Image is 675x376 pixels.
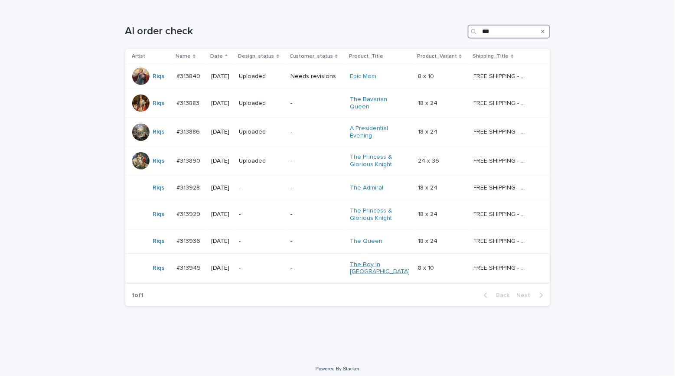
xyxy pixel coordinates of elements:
p: 18 x 24 [418,209,439,218]
p: FREE SHIPPING - preview in 1-2 business days, after your approval delivery will take 5-10 b.d. [474,98,530,107]
p: Customer_status [290,52,333,61]
tr: Riqs #313949#313949 [DATE]--The Boy in [GEOGRAPHIC_DATA] 8 x 108 x 10 FREE SHIPPING - preview in ... [125,254,550,283]
p: Date [210,52,223,61]
a: The Queen [350,238,382,245]
p: - [290,128,343,136]
p: - [239,265,284,272]
a: Powered By Stacker [316,366,359,371]
p: Uploaded [239,73,284,80]
p: - [239,211,284,218]
p: 18 x 24 [418,183,439,192]
p: [DATE] [211,100,232,107]
a: A Presidential Evening [350,125,404,140]
p: [DATE] [211,211,232,218]
tr: Riqs #313936#313936 [DATE]--The Queen 18 x 2418 x 24 FREE SHIPPING - preview in 1-2 business days... [125,229,550,254]
p: Design_status [238,52,274,61]
p: 1 of 1 [125,285,151,306]
p: #313929 [176,209,202,218]
p: [DATE] [211,128,232,136]
a: The Boy in [GEOGRAPHIC_DATA] [350,261,410,276]
p: [DATE] [211,265,232,272]
a: Riqs [153,265,165,272]
h1: AI order check [125,25,464,38]
p: 8 x 10 [418,71,436,80]
p: - [290,184,343,192]
p: Uploaded [239,100,284,107]
a: Riqs [153,238,165,245]
a: Riqs [153,128,165,136]
p: #313883 [176,98,201,107]
p: #313886 [176,127,202,136]
p: FREE SHIPPING - preview in 1-2 business days, after your approval delivery will take 5-10 b.d. [474,156,530,165]
p: 24 x 36 [418,156,441,165]
p: Needs revisions [290,73,343,80]
a: Riqs [153,157,165,165]
p: - [239,184,284,192]
p: #313936 [176,236,202,245]
p: FREE SHIPPING - preview in 1-2 business days, after your approval delivery will take 5-10 b.d. [474,127,530,136]
a: Riqs [153,73,165,80]
span: Back [491,292,510,298]
p: - [290,238,343,245]
p: #313849 [176,71,202,80]
p: [DATE] [211,184,232,192]
p: FREE SHIPPING - preview in 1-2 business days, after your approval delivery will take 5-10 b.d. [474,71,530,80]
p: #313890 [176,156,202,165]
tr: Riqs #313849#313849 [DATE]UploadedNeeds revisionsEpic Mom 8 x 108 x 10 FREE SHIPPING - preview in... [125,64,550,89]
tr: Riqs #313886#313886 [DATE]Uploaded-A Presidential Evening 18 x 2418 x 24 FREE SHIPPING - preview ... [125,118,550,147]
p: #313949 [176,263,202,272]
p: - [290,100,343,107]
button: Next [513,291,550,299]
button: Back [477,291,513,299]
p: Uploaded [239,157,284,165]
tr: Riqs #313928#313928 [DATE]--The Admiral 18 x 2418 x 24 FREE SHIPPING - preview in 1-2 business da... [125,175,550,200]
p: Product_Title [349,52,383,61]
p: 8 x 10 [418,263,436,272]
a: The Admiral [350,184,383,192]
p: [DATE] [211,157,232,165]
p: FREE SHIPPING - preview in 1-2 business days, after your approval delivery will take 5-10 b.d. [474,183,530,192]
p: 18 x 24 [418,127,439,136]
p: - [290,211,343,218]
p: 18 x 24 [418,236,439,245]
span: Next [517,292,536,298]
p: FREE SHIPPING - preview in 1-2 business days, after your approval delivery will take 5-10 b.d. [474,236,530,245]
p: Name [176,52,191,61]
a: Riqs [153,100,165,107]
tr: Riqs #313883#313883 [DATE]Uploaded-The Bavarian Queen 18 x 2418 x 24 FREE SHIPPING - preview in 1... [125,89,550,118]
p: [DATE] [211,73,232,80]
p: Product_Variant [417,52,457,61]
tr: Riqs #313929#313929 [DATE]--The Princess & Glorious Knight 18 x 2418 x 24 FREE SHIPPING - preview... [125,200,550,229]
p: #313928 [176,183,202,192]
a: The Princess & Glorious Knight [350,207,404,222]
p: [DATE] [211,238,232,245]
p: FREE SHIPPING - preview in 1-2 business days, after your approval delivery will take 5-10 b.d. [474,209,530,218]
p: - [290,157,343,165]
a: Epic Mom [350,73,376,80]
a: The Princess & Glorious Knight [350,154,404,168]
p: Artist [132,52,146,61]
p: - [239,238,284,245]
p: Uploaded [239,128,284,136]
p: 18 x 24 [418,98,439,107]
input: Search [468,25,550,39]
p: Shipping_Title [473,52,509,61]
tr: Riqs #313890#313890 [DATE]Uploaded-The Princess & Glorious Knight 24 x 3624 x 36 FREE SHIPPING - ... [125,147,550,176]
a: Riqs [153,184,165,192]
a: The Bavarian Queen [350,96,404,111]
p: FREE SHIPPING - preview in 1-2 business days, after your approval delivery will take 5-10 b.d. [474,263,530,272]
a: Riqs [153,211,165,218]
p: - [290,265,343,272]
